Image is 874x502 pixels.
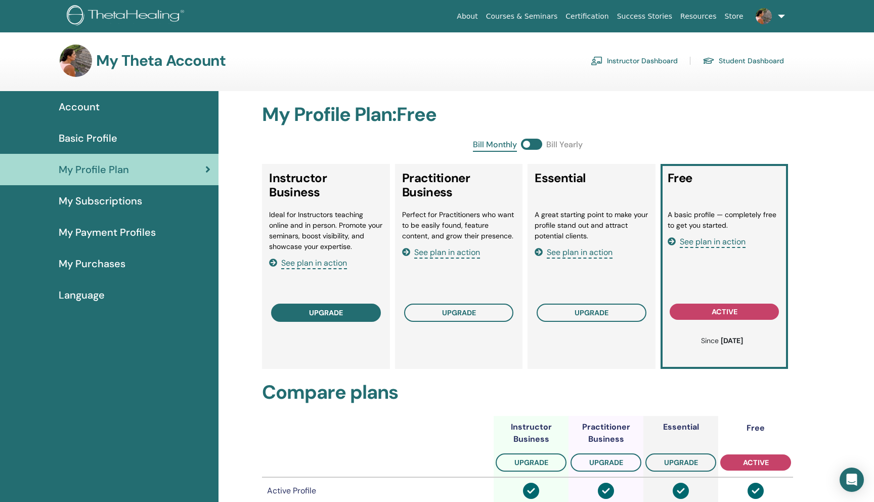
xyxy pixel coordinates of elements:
[598,483,614,499] img: circle-check-solid.svg
[523,483,539,499] img: circle-check-solid.svg
[663,421,699,433] div: Essential
[262,381,793,404] h2: Compare plans
[59,287,105,303] span: Language
[59,99,100,114] span: Account
[453,7,482,26] a: About
[60,45,92,77] img: default.jpg
[575,308,608,317] span: upgrade
[267,485,489,497] div: Active Profile
[703,53,784,69] a: Student Dashboard
[535,247,613,258] a: See plan in action
[404,304,514,322] button: upgrade
[668,236,746,247] a: See plan in action
[571,453,641,472] button: upgrade
[676,7,721,26] a: Resources
[569,421,643,445] div: Practitioner Business
[496,453,566,472] button: upgrade
[514,458,548,467] span: upgrade
[414,247,480,259] span: See plan in action
[546,139,583,152] span: Bill Yearly
[703,57,715,65] img: graduation-cap.svg
[281,258,347,269] span: See plan in action
[743,458,769,467] span: active
[748,483,764,499] img: circle-check-solid.svg
[402,247,480,258] a: See plan in action
[591,53,678,69] a: Instructor Dashboard
[442,308,476,317] span: upgrade
[59,162,129,177] span: My Profile Plan
[721,7,748,26] a: Store
[402,210,516,241] li: Perfect for Practitioners who want to be easily found, feature content, and grow their presence.
[670,304,779,320] button: active
[673,336,771,346] p: Since
[537,304,646,322] button: upgrade
[547,247,613,259] span: See plan in action
[473,139,517,152] span: Bill Monthly
[269,210,383,252] li: Ideal for Instructors teaching online and in person. Promote your seminars, boost visibility, and...
[673,483,689,499] img: circle-check-solid.svg
[59,131,117,146] span: Basic Profile
[721,336,743,345] b: [DATE]
[262,103,793,127] h2: My Profile Plan : Free
[591,56,603,65] img: chalkboard-teacher.svg
[561,7,613,26] a: Certification
[59,193,142,208] span: My Subscriptions
[59,225,156,240] span: My Payment Profiles
[645,453,716,472] button: upgrade
[613,7,676,26] a: Success Stories
[67,5,188,28] img: logo.png
[680,236,746,248] span: See plan in action
[309,309,343,317] span: upgrade
[96,52,226,70] h3: My Theta Account
[668,210,781,231] li: A basic profile — completely free to get you started.
[271,304,381,322] button: upgrade
[59,256,125,271] span: My Purchases
[269,258,347,268] a: See plan in action
[589,458,623,467] span: upgrade
[664,458,698,467] span: upgrade
[482,7,562,26] a: Courses & Seminars
[756,8,772,24] img: default.jpg
[712,307,737,316] span: active
[840,468,864,492] div: Open Intercom Messenger
[494,421,569,445] div: Instructor Business
[720,454,791,471] button: active
[535,210,648,241] li: A great starting point to make your profile stand out and attract potential clients.
[747,422,765,434] div: Free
